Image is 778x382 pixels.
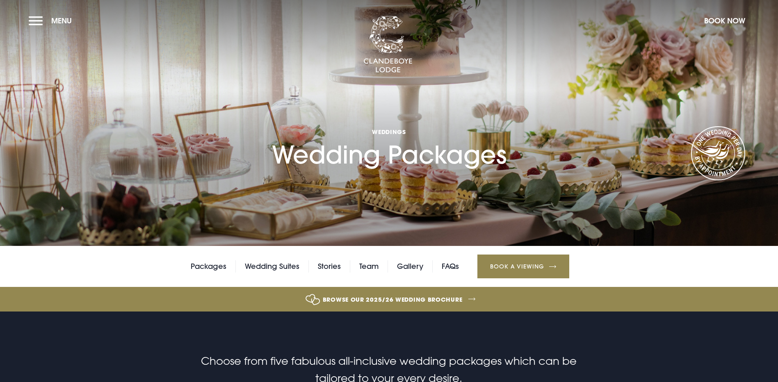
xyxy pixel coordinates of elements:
[700,12,749,30] button: Book Now
[477,255,569,278] a: Book a Viewing
[191,260,226,273] a: Packages
[397,260,423,273] a: Gallery
[363,16,413,73] img: Clandeboye Lodge
[272,128,506,136] span: Weddings
[272,81,506,169] h1: Wedding Packages
[29,12,76,30] button: Menu
[442,260,459,273] a: FAQs
[245,260,299,273] a: Wedding Suites
[318,260,341,273] a: Stories
[359,260,379,273] a: Team
[51,16,72,25] span: Menu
